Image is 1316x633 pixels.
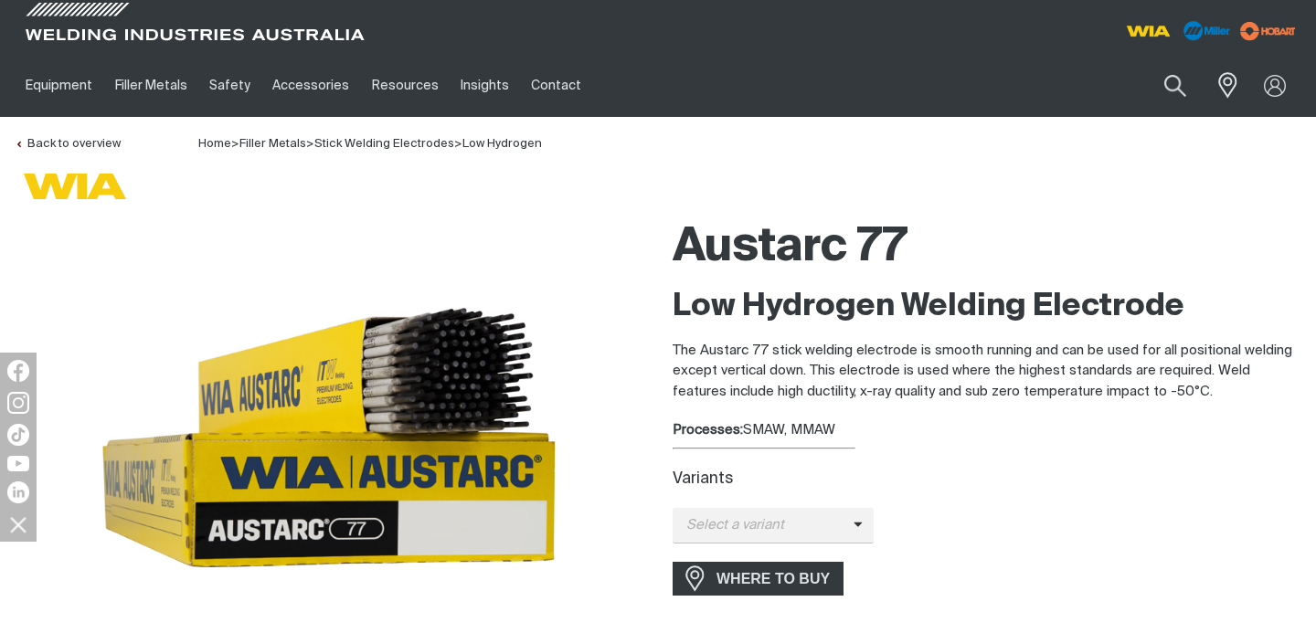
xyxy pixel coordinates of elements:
[450,54,520,117] a: Insights
[239,138,306,150] a: Filler Metals
[7,456,29,471] img: YouTube
[673,515,854,536] span: Select a variant
[1144,64,1206,107] button: Search products
[361,54,450,117] a: Resources
[198,54,261,117] a: Safety
[673,423,743,437] strong: Processes:
[231,138,239,150] span: >
[1121,64,1206,107] input: Product name or item number...
[198,138,231,150] span: Home
[7,392,29,414] img: Instagram
[673,287,1301,327] h2: Low Hydrogen Welding Electrode
[673,562,844,596] a: WHERE TO BUY
[15,54,980,117] nav: Main
[673,471,733,487] label: Variants
[1235,17,1301,45] img: miller
[7,360,29,382] img: Facebook
[103,54,197,117] a: Filler Metals
[306,138,314,150] span: >
[261,54,360,117] a: Accessories
[673,341,1301,403] p: The Austarc 77 stick welding electrode is smooth running and can be used for all positional weldi...
[314,138,454,150] a: Stick Welding Electrodes
[454,138,462,150] span: >
[673,218,1301,278] h1: Austarc 77
[15,138,121,150] a: Back to overview of Low Hydrogen
[198,136,231,150] a: Home
[3,509,34,540] img: hide socials
[673,420,1301,441] div: SMAW, MMAW
[7,424,29,446] img: TikTok
[705,564,842,594] span: WHERE TO BUY
[15,54,103,117] a: Equipment
[520,54,592,117] a: Contact
[462,138,542,150] a: Low Hydrogen
[7,481,29,503] img: LinkedIn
